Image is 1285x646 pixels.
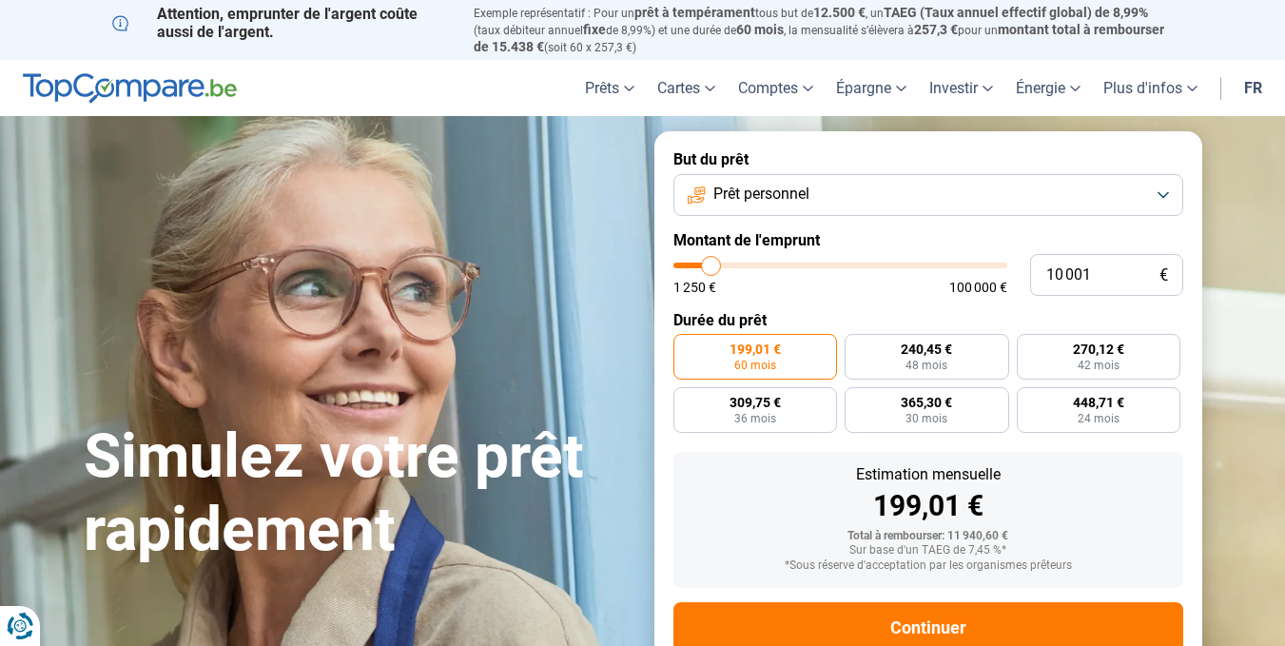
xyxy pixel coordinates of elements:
[1073,396,1124,409] span: 448,71 €
[736,22,784,37] span: 60 mois
[918,60,1004,116] a: Investir
[884,5,1148,20] span: TAEG (Taux annuel effectif global) de 8,99%
[689,492,1168,520] div: 199,01 €
[673,150,1183,168] label: But du prêt
[689,544,1168,558] div: Sur base d'un TAEG de 7,45 %*
[689,467,1168,482] div: Estimation mensuelle
[914,22,958,37] span: 257,3 €
[905,413,947,424] span: 30 mois
[23,73,237,104] img: TopCompare
[813,5,866,20] span: 12.500 €
[673,311,1183,329] label: Durée du prêt
[1073,343,1124,356] span: 270,12 €
[673,281,716,294] span: 1 250 €
[1078,360,1120,371] span: 42 mois
[1159,267,1168,284] span: €
[1078,413,1120,424] span: 24 mois
[1092,60,1209,116] a: Plus d'infos
[949,281,1007,294] span: 100 000 €
[734,360,776,371] span: 60 mois
[673,174,1183,216] button: Prêt personnel
[474,5,1174,55] p: Exemple représentatif : Pour un tous but de , un (taux débiteur annuel de 8,99%) et une durée de ...
[646,60,727,116] a: Cartes
[689,530,1168,543] div: Total à rembourser: 11 940,60 €
[112,5,451,41] p: Attention, emprunter de l'argent coûte aussi de l'argent.
[583,22,606,37] span: fixe
[1233,60,1274,116] a: fr
[730,396,781,409] span: 309,75 €
[1004,60,1092,116] a: Énergie
[84,421,632,567] h1: Simulez votre prêt rapidement
[673,231,1183,249] label: Montant de l'emprunt
[727,60,825,116] a: Comptes
[901,343,952,356] span: 240,45 €
[689,559,1168,573] div: *Sous réserve d'acceptation par les organismes prêteurs
[730,343,781,356] span: 199,01 €
[574,60,646,116] a: Prêts
[825,60,918,116] a: Épargne
[713,184,809,205] span: Prêt personnel
[901,396,952,409] span: 365,30 €
[905,360,947,371] span: 48 mois
[474,22,1164,54] span: montant total à rembourser de 15.438 €
[634,5,755,20] span: prêt à tempérament
[734,413,776,424] span: 36 mois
